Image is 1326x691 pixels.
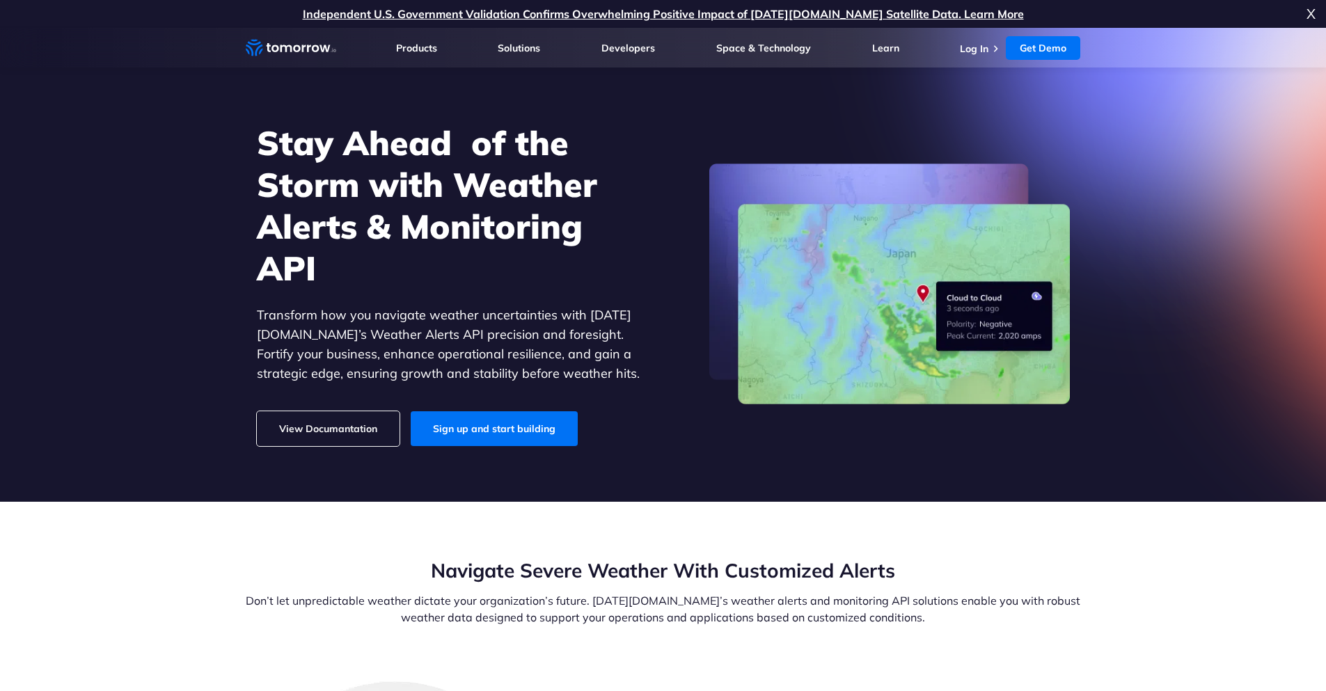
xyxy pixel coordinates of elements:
[872,42,899,54] a: Learn
[960,42,988,55] a: Log In
[246,557,1081,584] h2: Navigate Severe Weather With Customized Alerts
[396,42,437,54] a: Products
[303,7,1024,21] a: Independent U.S. Government Validation Confirms Overwhelming Positive Impact of [DATE][DOMAIN_NAM...
[498,42,540,54] a: Solutions
[246,592,1081,626] p: Don’t let unpredictable weather dictate your organization’s future. [DATE][DOMAIN_NAME]’s weather...
[1006,36,1080,60] a: Get Demo
[257,411,400,446] a: View Documantation
[257,305,640,383] p: Transform how you navigate weather uncertainties with [DATE][DOMAIN_NAME]’s Weather Alerts API pr...
[257,122,640,289] h1: Stay Ahead of the Storm with Weather Alerts & Monitoring API
[601,42,655,54] a: Developers
[411,411,578,446] a: Sign up and start building
[716,42,811,54] a: Space & Technology
[246,38,336,58] a: Home link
